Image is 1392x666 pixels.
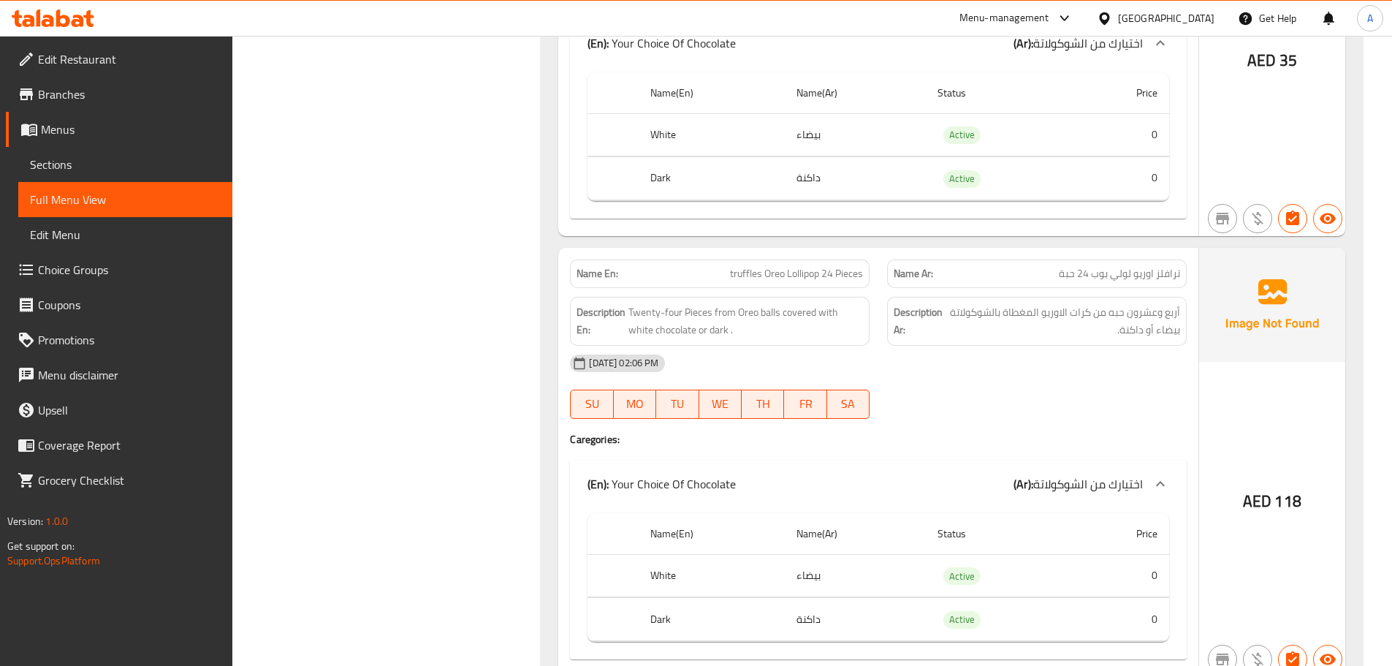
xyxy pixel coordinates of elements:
th: Name(Ar) [785,513,926,555]
td: داكنة [785,157,926,200]
b: (En): [587,473,609,495]
a: Choice Groups [6,252,232,287]
div: Active [943,611,981,629]
span: Active [943,611,981,628]
span: Edit Restaurant [38,50,221,68]
a: Edit Menu [18,217,232,252]
button: SA [827,390,870,419]
a: Promotions [6,322,232,357]
span: FR [790,393,821,415]
th: White [639,554,784,597]
span: Coverage Report [38,436,221,454]
span: Promotions [38,331,221,349]
img: Ae5nvW7+0k+MAAAAAElFTkSuQmCC [1199,248,1345,362]
span: Active [943,170,981,187]
th: Price [1071,72,1169,114]
span: AED [1243,487,1271,515]
a: Menus [6,112,232,147]
b: (En): [587,32,609,54]
button: FR [784,390,826,419]
span: أربع وعشرون حبه من كرات الاوريو المغطاة بالشوكولاتة بيضاء أو داكنة. [946,303,1180,339]
table: choices table [587,72,1169,201]
button: Not branch specific item [1208,204,1237,233]
span: Twenty-four Pieces from Oreo balls covered with white chocolate or dark . [628,303,863,339]
th: Name(En) [639,72,784,114]
span: Coupons [38,296,221,314]
button: TU [656,390,699,419]
span: 118 [1274,487,1301,515]
th: Status [926,72,1071,114]
a: Full Menu View [18,182,232,217]
a: Branches [6,77,232,112]
span: Upsell [38,401,221,419]
h4: Caregories: [570,432,1187,447]
button: Purchased item [1243,204,1272,233]
a: Edit Restaurant [6,42,232,77]
span: Sections [30,156,221,173]
th: Name(Ar) [785,72,926,114]
p: Your Choice Of Chocolate [587,34,736,52]
strong: Name Ar: [894,266,933,281]
th: Dark [639,598,784,641]
span: Active [943,568,981,585]
td: داكنة [785,598,926,641]
a: Support.OpsPlatform [7,551,100,570]
p: Your Choice Of Chocolate [587,475,736,493]
div: Active [943,170,981,188]
th: Dark [639,157,784,200]
td: بيضاء [785,113,926,156]
td: 0 [1071,113,1169,156]
th: Name(En) [639,513,784,555]
div: Active [943,567,981,585]
span: AED [1247,46,1276,75]
span: Grocery Checklist [38,472,221,489]
a: Menu disclaimer [6,357,232,393]
th: Status [926,513,1071,555]
div: Active [943,126,981,144]
td: 0 [1071,157,1169,200]
span: 1.0.0 [45,512,68,531]
span: Menus [41,121,221,138]
button: MO [614,390,656,419]
button: Available [1313,204,1342,233]
span: Choice Groups [38,261,221,279]
b: (Ar): [1013,32,1033,54]
span: [DATE] 02:06 PM [583,356,664,370]
span: Full Menu View [30,191,221,208]
td: بيضاء [785,554,926,597]
th: Price [1071,513,1169,555]
span: truffles Oreo Lollipop 24 Pieces [730,266,863,281]
span: TH [748,393,778,415]
span: Active [943,126,981,143]
td: 0 [1071,598,1169,641]
div: Menu-management [959,10,1049,27]
span: WE [705,393,736,415]
span: Menu disclaimer [38,366,221,384]
span: Branches [38,86,221,103]
span: TU [662,393,693,415]
a: Coupons [6,287,232,322]
td: 0 [1071,554,1169,597]
button: Has choices [1278,204,1307,233]
span: اختيارك من الشوكولاتة [1033,32,1143,54]
div: (En): Your Choice Of Chocolate(Ar):اختيارك من الشوكولاتة [570,20,1187,67]
span: ترافلز اوريو لولي بوب 24 حبة [1059,266,1180,281]
span: MO [620,393,650,415]
a: Grocery Checklist [6,463,232,498]
span: SA [833,393,864,415]
span: A [1367,10,1373,26]
span: اختيارك من الشوكولاتة [1033,473,1143,495]
span: SU [577,393,607,415]
div: (En): Your Choice Of Chocolate(Ar):اختيارك من الشوكولاتة [570,461,1187,507]
b: (Ar): [1013,473,1033,495]
span: Version: [7,512,43,531]
button: WE [699,390,742,419]
span: Get support on: [7,537,75,556]
div: [GEOGRAPHIC_DATA] [1118,10,1214,26]
strong: Name En: [577,266,618,281]
a: Upsell [6,393,232,428]
button: SU [570,390,613,419]
table: choices table [587,513,1169,642]
button: TH [742,390,784,419]
a: Sections [18,147,232,182]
